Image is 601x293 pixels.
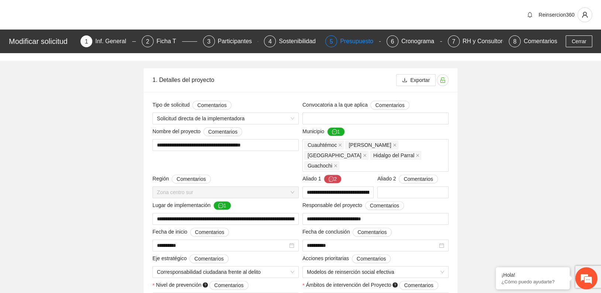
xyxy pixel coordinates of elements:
button: Nivel de prevención question-circle [209,281,248,290]
div: Inf. General [95,35,132,47]
span: close [338,143,342,147]
span: 1 [85,38,88,45]
span: [PERSON_NAME] [348,141,391,149]
div: 8Comentarios [509,35,557,47]
div: 6Cronograma [387,35,442,47]
span: Comentarios [404,281,433,289]
span: 7 [452,38,455,45]
button: Aliado 2 [399,175,437,183]
span: Eje estratégico [152,254,229,263]
div: 1Inf. General [80,35,136,47]
span: Región [152,175,211,183]
div: ¡Hola! [501,272,564,278]
button: Tipo de solicitud [192,101,231,110]
button: Municipio [327,127,345,136]
span: 2 [146,38,149,45]
span: message [329,176,334,182]
div: RH y Consultores [463,35,515,47]
span: Nombre del proyecto [152,127,242,136]
span: Comentarios [214,281,243,289]
button: downloadExportar [396,74,436,86]
span: Estamos en línea. [43,99,102,173]
span: Aliado 1 [302,175,341,183]
div: 4Sostenibilidad [264,35,319,47]
span: 3 [207,38,210,45]
button: bell [524,9,536,21]
div: Cronograma [401,35,440,47]
span: Zona centro sur [157,187,294,198]
button: Fecha de inicio [190,228,229,237]
button: Lugar de implementación [213,201,231,210]
span: Tipo de solicitud [152,101,231,110]
div: Modificar solicitud [9,35,76,47]
span: Comentarios [370,201,399,210]
span: Modelos de reinserción social efectiva [307,266,444,278]
button: Acciones prioritarias [352,254,391,263]
button: Responsable del proyecto [365,201,404,210]
span: Convocatoria a la que aplica [302,101,409,110]
span: Guachochi [308,162,332,170]
button: Cerrar [566,35,592,47]
div: Minimizar ventana de chat en vivo [121,4,139,21]
div: Chatee con nosotros ahora [38,38,124,47]
div: 5Presupuesto [325,35,381,47]
span: Guachochi [304,161,339,170]
button: user [577,7,592,22]
span: Nivel de prevención [156,281,248,290]
button: unlock [437,74,449,86]
span: Comentarios [357,255,386,263]
div: Participantes [218,35,258,47]
button: Nombre del proyecto [203,127,242,136]
textarea: Escriba su mensaje y pulse “Intro” [4,201,141,227]
span: Comentarios [403,175,433,183]
span: Solicitud directa de la implementadora [157,113,294,124]
span: Comentarios [357,228,387,236]
span: Chihuahua [304,151,368,160]
span: download [402,77,407,83]
span: [GEOGRAPHIC_DATA] [308,151,361,159]
button: Eje estratégico [189,254,228,263]
span: Corresponsabilidad ciudadana frente al delito [157,266,294,278]
span: Comentarios [195,228,224,236]
span: Aliado 2 [377,175,438,183]
span: close [363,154,367,157]
button: Aliado 1 [324,175,341,183]
span: close [334,164,337,168]
button: Ámbitos de intervención del Proyecto question-circle [399,281,438,290]
span: Aquiles Serdán [345,141,398,149]
span: Comentarios [194,255,223,263]
span: Fecha de conclusión [302,228,392,237]
div: Ficha T [157,35,182,47]
span: question-circle [203,282,208,287]
span: Cuauhtémoc [308,141,337,149]
span: message [332,129,337,135]
span: Hidalgo del Parral [370,151,421,160]
div: 1. Detalles del proyecto [152,69,396,90]
button: Fecha de conclusión [353,228,391,237]
span: question-circle [392,282,398,287]
span: 5 [330,38,333,45]
span: Cerrar [571,37,586,45]
div: 3Participantes [203,35,258,47]
span: Acciones prioritarias [302,254,391,263]
span: Hidalgo del Parral [373,151,414,159]
span: user [578,11,592,18]
div: 2Ficha T [142,35,197,47]
span: Fecha de inicio [152,228,229,237]
span: close [393,143,396,147]
span: Municipio [302,127,345,136]
p: ¿Cómo puedo ayudarte? [501,279,564,285]
span: 6 [391,38,394,45]
button: Convocatoria a la que aplica [370,101,409,110]
span: Comentarios [208,128,237,136]
span: Ámbitos de intervención del Proyecto [306,281,438,290]
div: Comentarios [523,35,557,47]
span: 4 [268,38,272,45]
span: Reinsercion360 [539,12,574,18]
span: message [218,203,223,209]
span: Comentarios [197,101,226,109]
span: Exportar [410,76,430,84]
span: 8 [513,38,516,45]
span: Lugar de implementación [152,201,231,210]
span: Cuauhtémoc [304,141,344,149]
